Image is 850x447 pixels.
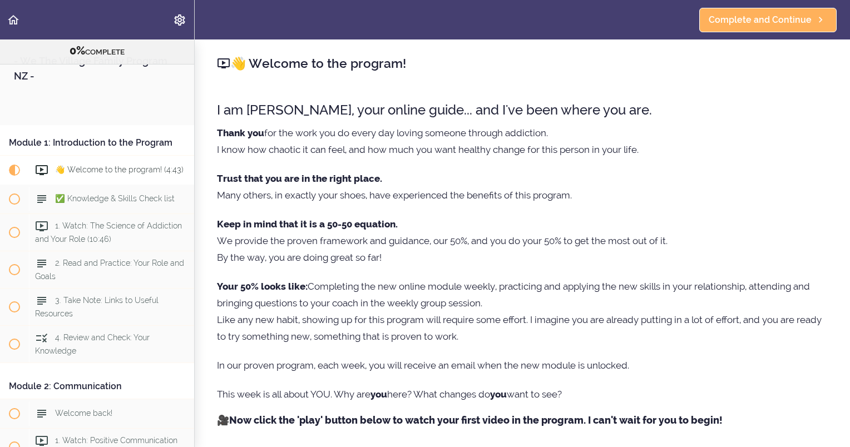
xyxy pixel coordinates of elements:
[217,281,308,292] strong: Your 50% looks like:
[217,357,828,374] p: In our proven program, each week, you will receive an email when the new module is unlocked.
[55,409,112,418] span: Welcome back!
[70,44,85,57] span: 0%
[217,125,828,158] p: for the work you do every day loving someone through addiction. I know how chaotic it can feel, a...
[217,173,382,184] strong: Trust that you are in the right place.
[35,259,184,280] span: 2. Read and Practice: Your Role and Goals
[35,333,150,355] span: 4. Review and Check: Your Knowledge
[35,296,159,317] span: 3. Take Note: Links to Useful Resources
[173,13,186,27] svg: Settings Menu
[217,218,398,230] strong: Keep in mind that it is a 50-50 equation.
[217,127,264,138] strong: Thank you
[217,101,828,119] h3: I am [PERSON_NAME], your online guide... and I've been where you are.
[14,44,180,58] div: COMPLETE
[217,415,828,426] h4: 🎥
[490,389,507,400] strong: you
[217,278,828,345] p: Completing the new online module weekly, practicing and applying the new skills in your relations...
[217,170,828,203] p: Many others, in exactly your shoes, have experienced the benefits of this program.
[7,13,20,27] svg: Back to course curriculum
[217,54,828,73] h2: 👋 Welcome to the program!
[370,389,387,400] strong: you
[55,194,175,203] span: ✅ Knowledge & Skills Check list
[229,414,723,426] strong: Now click the 'play' button below to watch your first video in the program. I can't wait for you ...
[709,13,812,27] span: Complete and Continue
[35,221,182,243] span: 1. Watch: The Science of Addiction and Your Role (10:46)
[699,8,837,32] a: Complete and Continue
[217,216,828,266] p: We provide the proven framework and guidance, our 50%, and you do your 50% to get the most out of...
[217,386,828,403] p: This week is all about YOU. Why are here? What changes do want to see?
[55,165,184,174] span: 👋 Welcome to the program! (4:43)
